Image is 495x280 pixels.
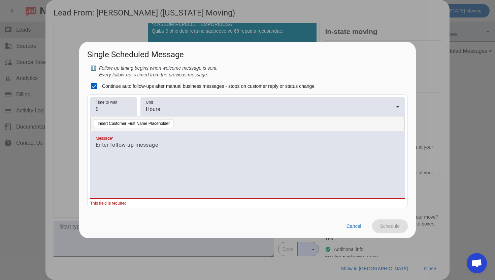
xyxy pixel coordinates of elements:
span: Cancel [346,223,361,229]
mat-label: Time to wait [96,100,117,104]
i: Follow-up timing begins when welcome message is sent. Every follow-up is timed from the previous ... [99,65,218,77]
div: Open chat [467,253,487,273]
div: This field is required [90,200,127,207]
button: Cancel [341,219,367,233]
h2: Single Scheduled Message [79,42,416,64]
span: ℹ️ [91,65,96,78]
mat-label: Unit [146,100,153,104]
button: Insert Customer First Name Placeholder [94,119,173,129]
label: Continue auto follow-ups after manual business messages - stops on customer reply or status change [101,83,315,90]
span: Hours [146,106,160,112]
